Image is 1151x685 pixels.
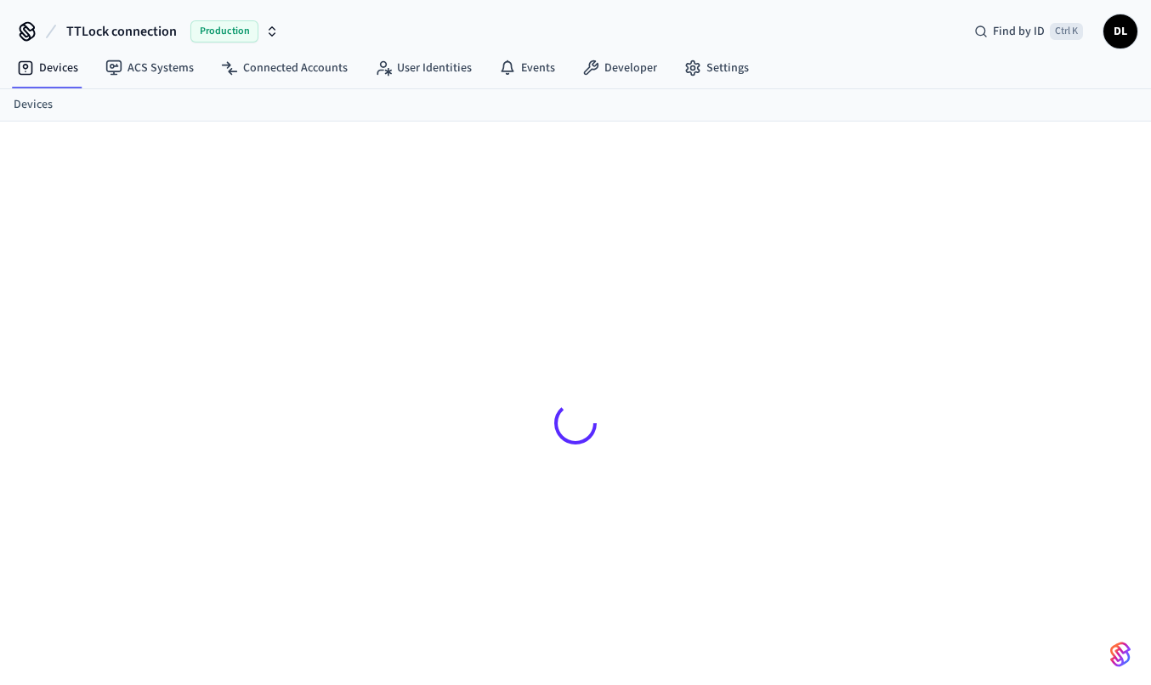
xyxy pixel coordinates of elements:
span: DL [1105,16,1136,47]
a: User Identities [361,53,485,83]
a: Devices [14,96,53,114]
a: Developer [569,53,671,83]
span: Ctrl K [1050,23,1083,40]
button: DL [1103,14,1137,48]
a: Connected Accounts [207,53,361,83]
a: Settings [671,53,763,83]
span: Find by ID [993,23,1045,40]
div: Find by IDCtrl K [961,16,1097,47]
span: Production [190,20,258,42]
span: TTLock connection [66,21,177,42]
a: Events [485,53,569,83]
img: SeamLogoGradient.69752ec5.svg [1110,641,1131,668]
a: Devices [3,53,92,83]
a: ACS Systems [92,53,207,83]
